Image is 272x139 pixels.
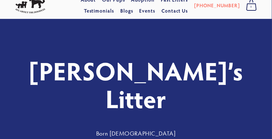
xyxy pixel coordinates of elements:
a: Blogs [120,5,133,17]
a: Events [139,5,155,17]
span: 0 [246,3,257,11]
a: Contact Us [161,5,188,17]
h1: [PERSON_NAME]’s Litter [15,57,257,112]
a: Testimonials [84,5,114,17]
